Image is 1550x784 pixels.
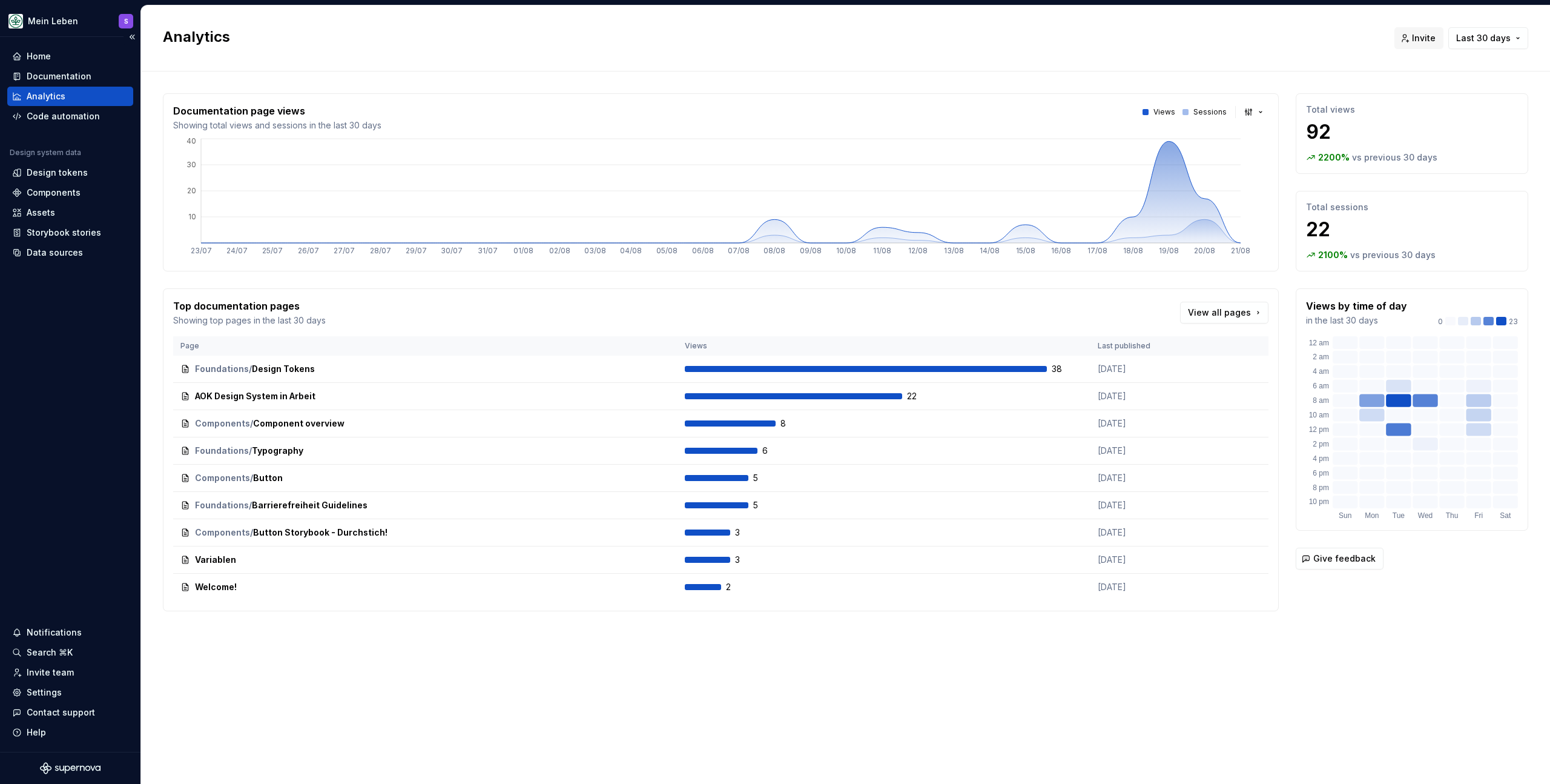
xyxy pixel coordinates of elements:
p: [DATE] [1098,527,1189,539]
div: Storybook stories [27,227,101,239]
span: 8 [780,417,812,430]
span: 5 [753,472,785,484]
text: Thu [1446,511,1459,520]
p: [DATE] [1098,390,1189,402]
tspan: 07/08 [728,246,750,255]
tspan: 10/08 [836,246,856,255]
p: Top documentation pages [173,299,326,313]
div: Data sources [27,247,83,259]
div: Documentation [27,70,91,82]
div: Search ⌘K [27,646,73,659]
span: 3 [735,554,767,566]
p: 22 [1306,218,1518,242]
a: Settings [7,683,133,702]
text: 12 am [1309,339,1329,347]
p: Total views [1306,104,1518,116]
text: 8 am [1313,396,1329,405]
span: Component overview [253,417,345,430]
text: 12 pm [1309,425,1329,434]
div: Design tokens [27,167,88,179]
tspan: 20 [187,186,196,195]
tspan: 18/08 [1123,246,1143,255]
tspan: 14/08 [980,246,1000,255]
tspan: 27/07 [334,246,355,255]
a: Analytics [7,87,133,106]
div: Analytics [27,90,65,102]
text: Sun [1339,511,1351,520]
a: Storybook stories [7,223,133,242]
tspan: 11/08 [873,246,891,255]
text: 10 am [1309,411,1329,419]
p: [DATE] [1098,472,1189,484]
span: 6 [762,445,794,457]
tspan: 30 [186,160,196,169]
p: 2100 % [1318,249,1348,261]
p: vs previous 30 days [1350,249,1436,261]
a: Assets [7,203,133,222]
span: Typography [252,445,303,457]
tspan: 01/08 [513,246,533,255]
tspan: 12/08 [908,246,928,255]
text: 6 am [1313,382,1329,390]
p: Documentation page views [173,104,381,118]
span: Components [195,417,250,430]
text: 8 pm [1313,483,1329,492]
button: Mein LebenS [2,8,138,34]
tspan: 17/08 [1087,246,1107,255]
text: 6 pm [1313,469,1329,477]
p: Showing top pages in the last 30 days [173,314,326,327]
tspan: 05/08 [656,246,678,255]
text: 2 pm [1313,440,1329,448]
span: / [250,417,253,430]
tspan: 10 [188,212,196,221]
a: Invite team [7,663,133,682]
p: in the last 30 days [1306,314,1407,327]
tspan: 21/08 [1231,246,1250,255]
span: / [249,363,252,375]
p: Sessions [1193,107,1227,117]
div: Code automation [27,110,100,122]
tspan: 25/07 [262,246,283,255]
a: Code automation [7,107,133,126]
span: 3 [735,527,767,539]
a: Home [7,47,133,66]
button: Invite [1394,27,1443,49]
p: [DATE] [1098,363,1189,375]
div: Contact support [27,706,95,719]
div: S [124,16,128,26]
a: Documentation [7,67,133,86]
text: Fri [1474,511,1483,520]
tspan: 31/07 [478,246,498,255]
span: Button Storybook - Durchstich! [253,527,387,539]
p: 2200 % [1318,151,1350,164]
button: Contact support [7,703,133,722]
p: [DATE] [1098,554,1189,566]
p: [DATE] [1098,499,1189,511]
span: 38 [1052,363,1083,375]
p: Total sessions [1306,201,1518,213]
div: 23 [1438,317,1518,327]
tspan: 15/08 [1016,246,1035,255]
img: df5db9ef-aba0-4771-bf51-9763b7497661.png [8,14,23,28]
tspan: 09/08 [800,246,822,255]
tspan: 04/08 [620,246,642,255]
h2: Analytics [163,27,1380,47]
th: Views [678,336,1090,356]
a: Components [7,183,133,202]
text: 2 am [1313,353,1329,361]
tspan: 16/08 [1051,246,1071,255]
tspan: 06/08 [692,246,714,255]
text: Tue [1393,511,1405,520]
text: 4 am [1313,367,1329,376]
text: Mon [1365,511,1379,520]
svg: Supernova Logo [40,762,101,774]
span: View all pages [1188,307,1251,319]
button: Collapse sidebar [124,28,140,45]
span: Components [195,527,250,539]
text: 4 pm [1313,454,1329,463]
span: 2 [726,581,757,593]
span: Welcome! [195,581,237,593]
span: AOK Design System in Arbeit [195,390,315,402]
span: Components [195,472,250,484]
